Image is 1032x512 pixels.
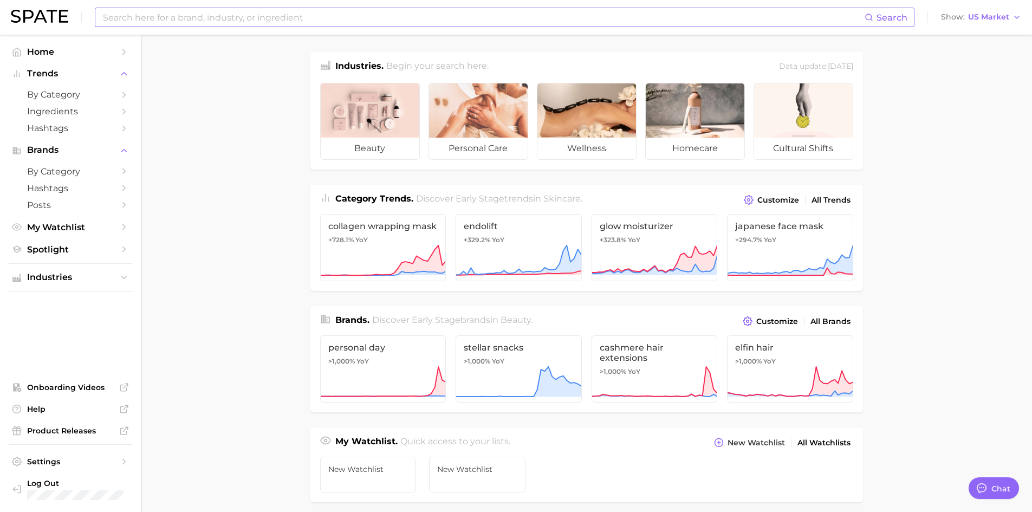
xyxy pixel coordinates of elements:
div: Data update: [DATE] [779,60,853,74]
a: by Category [9,86,132,103]
span: Discover Early Stage trends in . [416,193,582,204]
span: Trends [27,69,114,79]
span: cashmere hair extensions [600,342,710,363]
span: YoY [356,357,369,366]
a: wellness [537,83,637,160]
span: >1,000% [735,357,762,365]
a: personal care [429,83,528,160]
span: japanese face mask [735,221,845,231]
button: Customize [741,192,801,208]
h1: Industries. [335,60,384,74]
input: Search here for a brand, industry, or ingredient [102,8,865,27]
span: Posts [27,200,114,210]
span: All Trends [812,196,851,205]
button: Customize [740,314,800,329]
button: Trends [9,66,132,82]
span: Spotlight [27,244,114,255]
span: Show [941,14,965,20]
span: Brands . [335,315,369,325]
span: personal day [328,342,438,353]
span: >1,000% [600,367,626,375]
a: collagen wrapping mask+728.1% YoY [320,214,446,281]
img: SPATE [11,10,68,23]
a: stellar snacks>1,000% YoY [456,335,582,403]
span: Search [877,12,907,23]
a: New Watchlist [320,457,417,492]
span: cultural shifts [754,138,853,159]
span: YoY [492,357,504,366]
a: cashmere hair extensions>1,000% YoY [592,335,718,403]
a: All Trends [809,193,853,208]
span: skincare [543,193,581,204]
span: >1,000% [464,357,490,365]
h2: Quick access to your lists. [400,435,510,450]
span: Hashtags [27,183,114,193]
a: Hashtags [9,120,132,137]
h2: Begin your search here. [386,60,489,74]
span: homecare [646,138,744,159]
span: personal care [429,138,528,159]
h1: My Watchlist. [335,435,398,450]
span: YoY [628,367,640,376]
a: personal day>1,000% YoY [320,335,446,403]
button: Brands [9,142,132,158]
a: beauty [320,83,420,160]
a: cultural shifts [754,83,853,160]
a: Help [9,401,132,417]
a: Settings [9,453,132,470]
span: US Market [968,14,1009,20]
span: beauty [501,315,531,325]
span: collagen wrapping mask [328,221,438,231]
a: endolift+329.2% YoY [456,214,582,281]
a: Ingredients [9,103,132,120]
a: glow moisturizer+323.8% YoY [592,214,718,281]
span: Industries [27,273,114,282]
span: glow moisturizer [600,221,710,231]
span: +329.2% [464,236,490,244]
a: Hashtags [9,180,132,197]
span: Settings [27,457,114,466]
span: by Category [27,89,114,100]
span: Home [27,47,114,57]
span: Brands [27,145,114,155]
span: +294.7% [735,236,762,244]
a: elfin hair>1,000% YoY [727,335,853,403]
span: stellar snacks [464,342,574,353]
span: Hashtags [27,123,114,133]
span: elfin hair [735,342,845,353]
span: +323.8% [600,236,626,244]
a: by Category [9,163,132,180]
span: All Watchlists [797,438,851,448]
span: wellness [537,138,636,159]
span: endolift [464,221,574,231]
a: All Brands [808,314,853,329]
span: All Brands [810,317,851,326]
span: New Watchlist [328,465,408,474]
span: Discover Early Stage brands in . [372,315,533,325]
span: Customize [757,196,799,205]
button: New Watchlist [711,435,787,450]
span: by Category [27,166,114,177]
span: Category Trends . [335,193,413,204]
a: Posts [9,197,132,213]
span: Help [27,404,114,414]
a: Log out. Currently logged in with e-mail michelle.ng@mavbeautybrands.com. [9,475,132,503]
button: Industries [9,269,132,286]
a: japanese face mask+294.7% YoY [727,214,853,281]
button: ShowUS Market [938,10,1024,24]
span: Ingredients [27,106,114,116]
span: Product Releases [27,426,114,436]
span: Log Out [27,478,167,488]
span: +728.1% [328,236,354,244]
span: >1,000% [328,357,355,365]
span: YoY [492,236,504,244]
a: Home [9,43,132,60]
span: YoY [763,357,776,366]
span: YoY [764,236,776,244]
a: My Watchlist [9,219,132,236]
a: All Watchlists [795,436,853,450]
span: beauty [321,138,419,159]
span: YoY [355,236,368,244]
a: Spotlight [9,241,132,258]
span: YoY [628,236,640,244]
